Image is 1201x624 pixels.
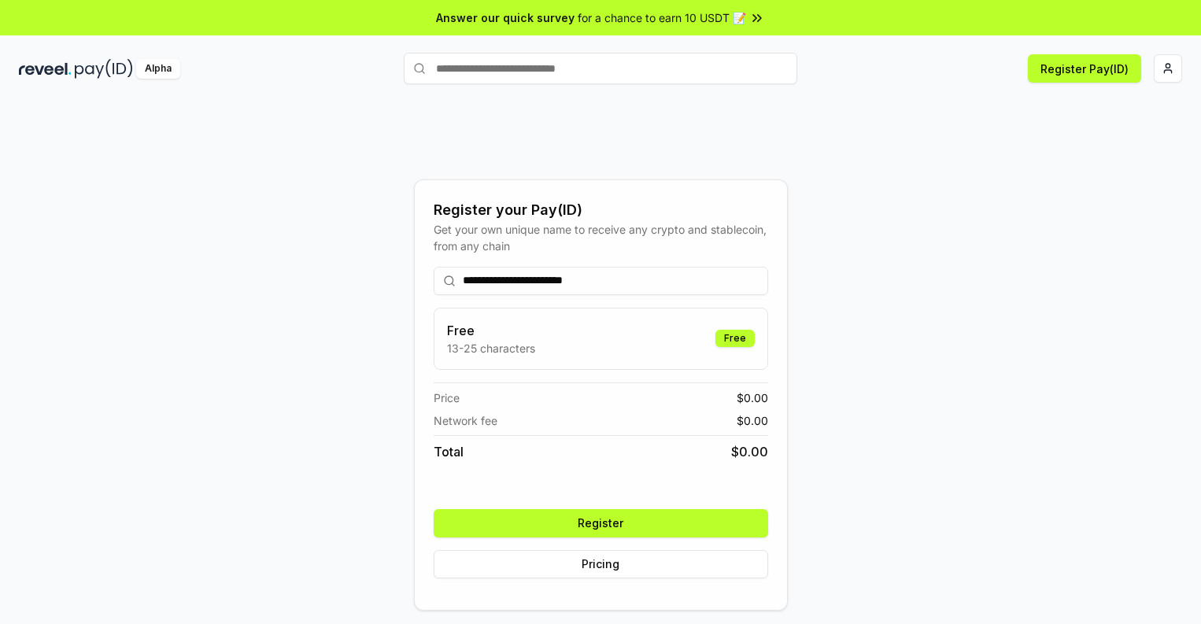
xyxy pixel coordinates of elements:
[19,59,72,79] img: reveel_dark
[436,9,575,26] span: Answer our quick survey
[75,59,133,79] img: pay_id
[434,509,768,537] button: Register
[434,221,768,254] div: Get your own unique name to receive any crypto and stablecoin, from any chain
[737,390,768,406] span: $ 0.00
[434,412,497,429] span: Network fee
[434,390,460,406] span: Price
[434,442,464,461] span: Total
[136,59,180,79] div: Alpha
[434,199,768,221] div: Register your Pay(ID)
[731,442,768,461] span: $ 0.00
[447,340,535,356] p: 13-25 characters
[578,9,746,26] span: for a chance to earn 10 USDT 📝
[434,550,768,578] button: Pricing
[1028,54,1141,83] button: Register Pay(ID)
[737,412,768,429] span: $ 0.00
[715,330,755,347] div: Free
[447,321,535,340] h3: Free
